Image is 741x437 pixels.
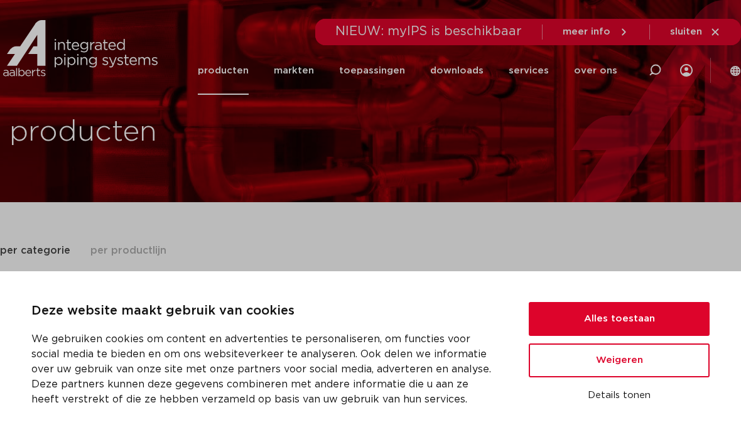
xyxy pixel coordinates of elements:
p: Deze website maakt gebruik van cookies [31,301,499,321]
p: We gebruiken cookies om content en advertenties te personaliseren, om functies voor social media ... [31,332,499,407]
span: NIEUW: myIPS is beschikbaar [335,25,522,38]
a: sluiten [670,26,721,38]
nav: Menu [198,46,617,95]
span: meer info [563,27,610,36]
a: services [509,46,549,95]
a: producten [198,46,249,95]
button: Alles toestaan [529,302,710,336]
span: sluiten [670,27,702,36]
a: markten [274,46,314,95]
button: Weigeren [529,343,710,377]
h1: producten [9,112,364,153]
a: downloads [430,46,484,95]
a: meer info [563,26,629,38]
button: Details tonen [529,385,710,406]
div: my IPS [680,57,693,84]
a: toepassingen [339,46,405,95]
a: over ons [574,46,617,95]
span: per productlijn [90,243,166,258]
